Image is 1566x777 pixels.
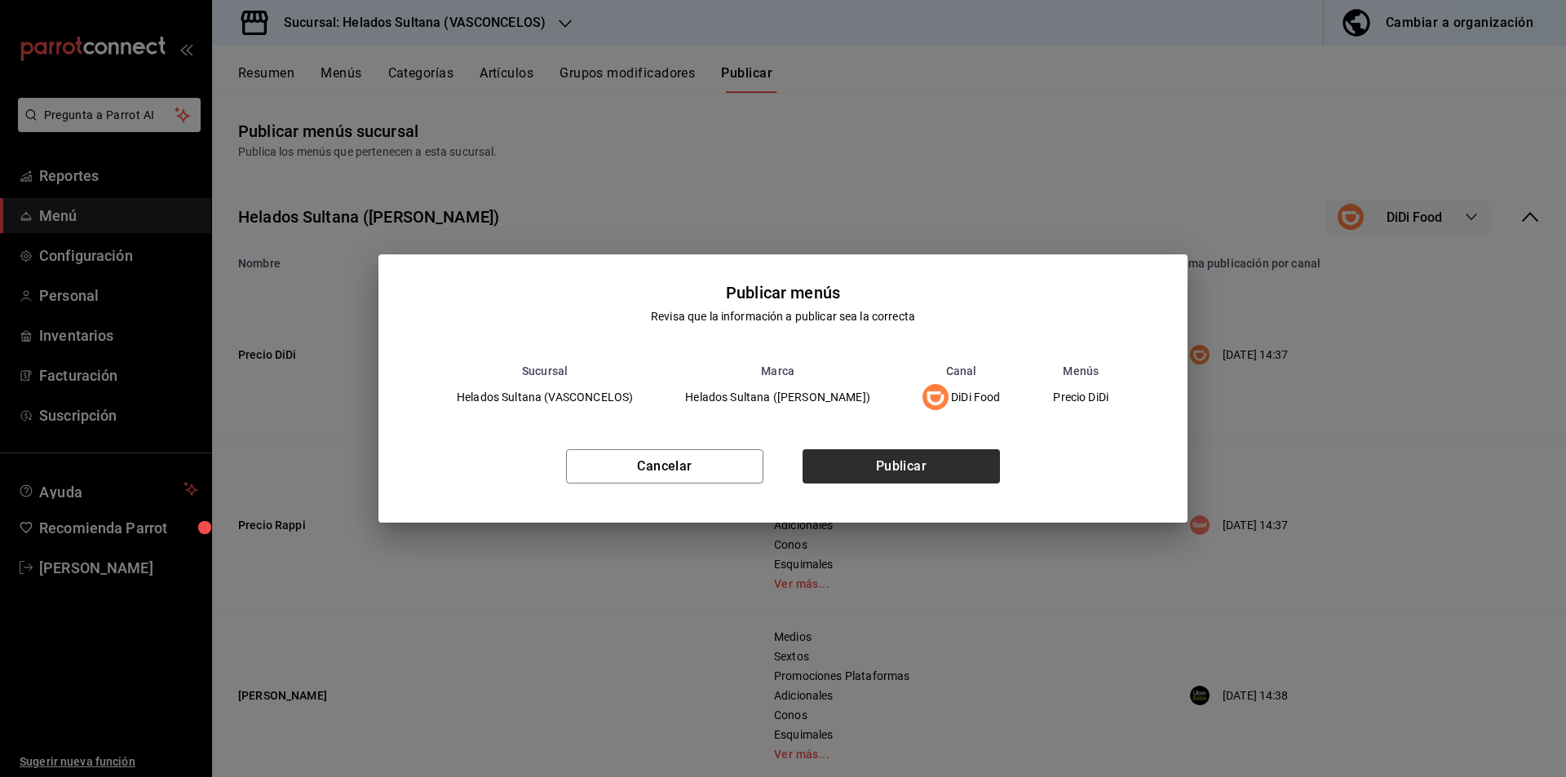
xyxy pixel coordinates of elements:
div: DiDi Food [922,384,1001,410]
th: Sucursal [431,364,659,377]
th: Canal [896,364,1027,377]
div: Revisa que la información a publicar sea la correcta [651,308,915,325]
div: Publicar menús [726,280,840,305]
th: Marca [659,364,896,377]
td: Helados Sultana ([PERSON_NAME]) [659,377,896,417]
td: Helados Sultana (VASCONCELOS) [431,377,659,417]
th: Menús [1026,364,1135,377]
span: Precio DiDi [1053,391,1108,403]
button: Publicar [803,449,1000,483]
button: Cancelar [566,449,763,483]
